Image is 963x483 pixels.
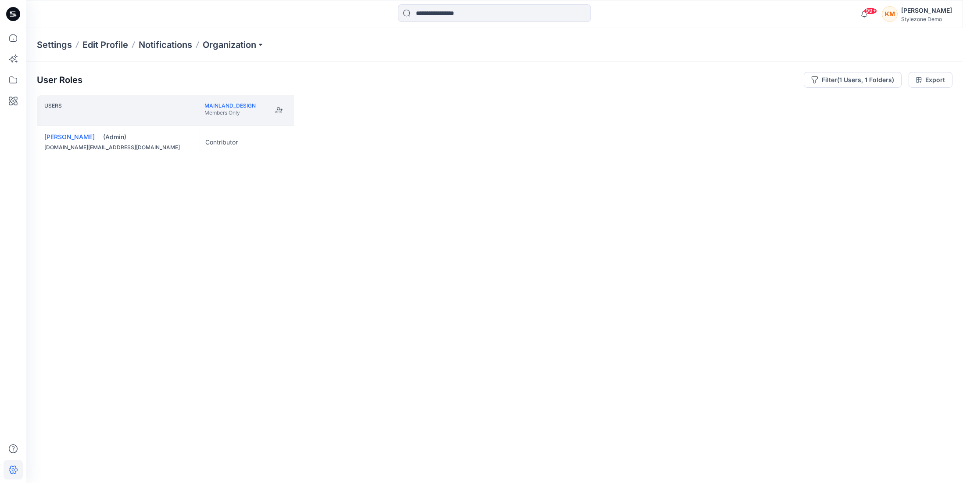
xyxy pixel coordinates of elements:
[37,75,82,85] p: User Roles
[909,72,952,88] a: Export
[204,102,256,109] a: Mainland_Design
[901,16,952,22] div: Stylezone Demo
[82,39,128,51] a: Edit Profile
[804,72,902,88] button: Filter(1 Users, 1 Folders)
[139,39,192,51] a: Notifications
[864,7,877,14] span: 99+
[44,133,95,141] a: [PERSON_NAME]
[882,6,898,22] div: KM
[204,109,256,116] p: Members Only
[103,133,191,141] div: (Admin)
[37,39,72,51] p: Settings
[44,102,62,118] p: Users
[901,5,952,16] div: [PERSON_NAME]
[205,138,238,147] p: Contributor
[44,143,191,152] div: [DOMAIN_NAME][EMAIL_ADDRESS][DOMAIN_NAME]
[271,102,287,118] button: Become Moderator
